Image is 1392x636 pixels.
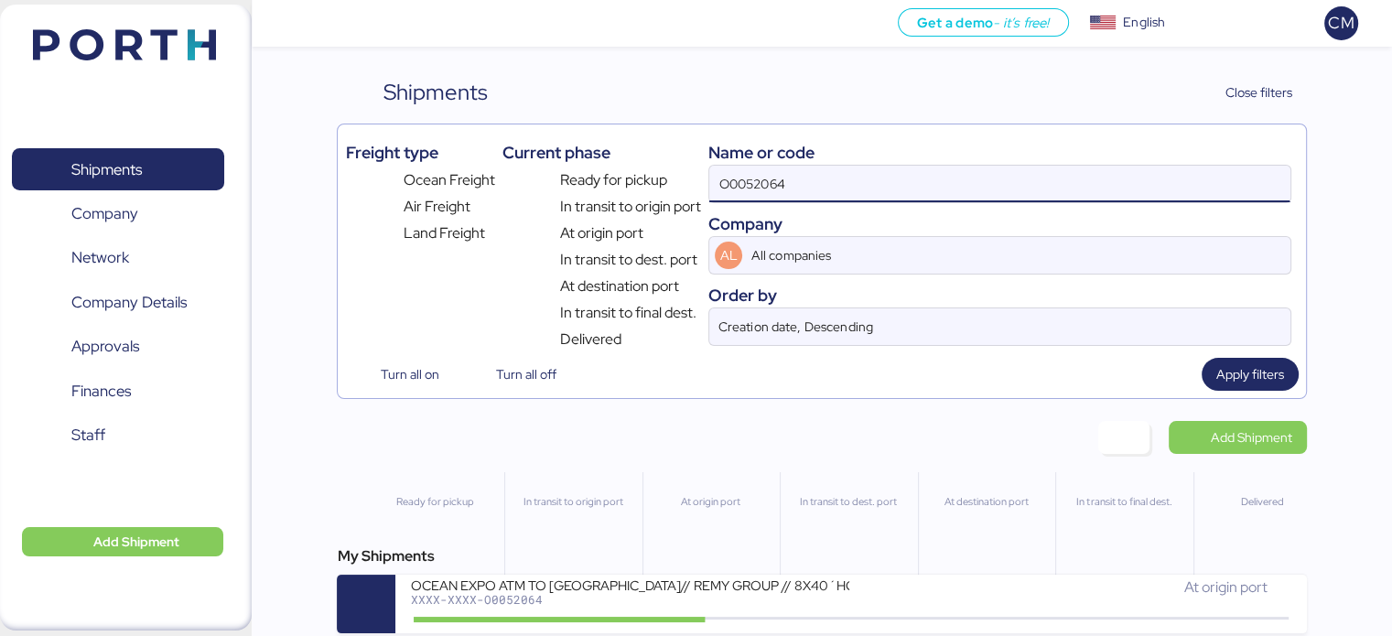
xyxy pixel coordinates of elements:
span: Staff [71,422,105,448]
div: OCEAN EXPO ATM TO [GEOGRAPHIC_DATA]// REMY GROUP // 8X40´HQ// MSC [DATE] [410,577,849,592]
div: Current phase [502,140,701,165]
span: Apply filters [1216,363,1284,385]
div: In transit to dest. port [788,494,909,510]
span: CM [1328,11,1354,35]
span: Ready for pickup [560,169,667,191]
div: Shipments [383,76,488,109]
a: Finances [12,371,224,413]
div: In transit to final dest. [1063,494,1184,510]
span: Turn all off [496,363,556,385]
span: In transit to dest. port [560,249,697,271]
span: Ocean Freight [404,169,495,191]
div: Order by [708,283,1290,307]
span: At origin port [1183,577,1267,597]
a: Approvals [12,326,224,368]
div: My Shipments [337,545,1306,567]
div: XXXX-XXXX-O0052064 [410,593,849,606]
a: Shipments [12,148,224,190]
button: Close filters [1188,76,1307,109]
span: Shipments [71,156,142,183]
span: At destination port [560,275,679,297]
div: English [1123,13,1165,32]
a: Network [12,237,224,279]
div: Ready for pickup [373,494,495,510]
div: At destination port [926,494,1047,510]
button: Turn all off [461,358,571,391]
span: AL [720,245,738,265]
div: At origin port [651,494,772,510]
span: At origin port [560,222,643,244]
a: Add Shipment [1169,421,1307,454]
div: Company [708,211,1290,236]
span: Company Details [71,289,187,316]
a: Staff [12,415,224,457]
span: Add Shipment [1211,426,1292,448]
span: In transit to final dest. [560,302,696,324]
span: Approvals [71,333,139,360]
button: Add Shipment [22,527,223,556]
span: Turn all on [381,363,439,385]
input: AL [748,237,1238,274]
span: Land Freight [404,222,485,244]
span: Delivered [560,329,621,350]
span: Close filters [1225,81,1292,103]
button: Turn all on [345,358,453,391]
div: In transit to origin port [513,494,633,510]
span: Air Freight [404,196,470,218]
span: In transit to origin port [560,196,701,218]
button: Apply filters [1202,358,1299,391]
span: Finances [71,378,131,404]
div: Delivered [1202,494,1322,510]
a: Company [12,193,224,235]
button: Menu [263,8,294,39]
span: Network [71,244,129,271]
span: Add Shipment [93,531,179,553]
span: Company [71,200,138,227]
div: Freight type [345,140,494,165]
div: Name or code [708,140,1290,165]
a: Company Details [12,282,224,324]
